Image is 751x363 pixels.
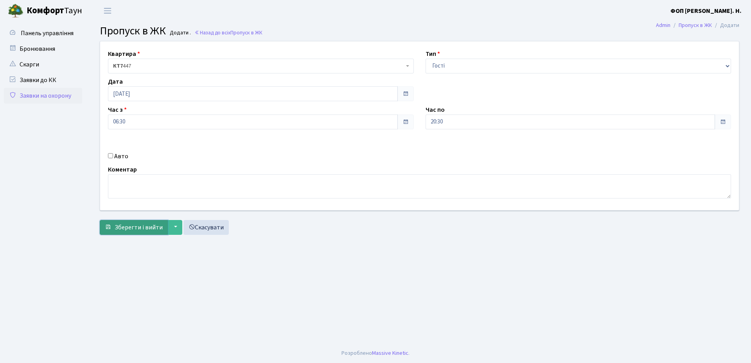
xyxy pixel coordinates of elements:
span: Пропуск в ЖК [100,23,166,39]
a: Скарги [4,57,82,72]
label: Коментар [108,165,137,174]
label: Час з [108,105,127,114]
small: Додати . [168,30,191,36]
label: Тип [426,49,440,59]
a: Пропуск в ЖК [679,21,712,29]
button: Зберегти і вийти [100,220,168,235]
label: Час по [426,105,445,114]
a: ФОП [PERSON_NAME]. Н. [670,6,742,16]
button: Переключити навігацію [98,4,117,17]
span: Панель управління [21,29,74,38]
a: Скасувати [183,220,229,235]
a: Massive Kinetic [372,349,408,357]
a: Заявки до КК [4,72,82,88]
a: Admin [656,21,670,29]
span: <b>КТ7</b>&nbsp;&nbsp;&nbsp;447 [108,59,414,73]
nav: breadcrumb [644,17,751,34]
b: Комфорт [27,4,64,17]
div: Розроблено . [341,349,410,358]
img: logo.png [8,3,23,19]
span: Зберегти і вийти [115,223,163,232]
b: ФОП [PERSON_NAME]. Н. [670,7,742,15]
a: Назад до всіхПропуск в ЖК [194,29,262,36]
b: КТ7 [113,62,123,70]
a: Заявки на охорону [4,88,82,104]
label: Авто [114,152,128,161]
li: Додати [712,21,739,30]
label: Квартира [108,49,140,59]
label: Дата [108,77,123,86]
a: Бронювання [4,41,82,57]
span: Таун [27,4,82,18]
span: Пропуск в ЖК [230,29,262,36]
a: Панель управління [4,25,82,41]
span: <b>КТ7</b>&nbsp;&nbsp;&nbsp;447 [113,62,404,70]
